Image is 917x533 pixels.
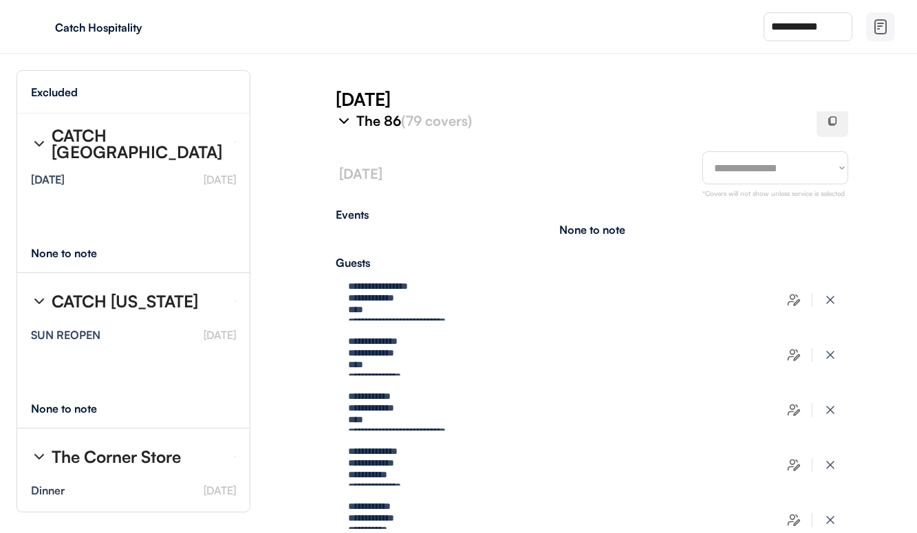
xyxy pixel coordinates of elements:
[872,19,889,35] img: file-02.svg
[336,209,848,220] div: Events
[787,293,801,307] img: users-edit.svg
[702,189,845,197] font: *Covers will not show unless service is selected
[787,458,801,472] img: users-edit.svg
[52,127,224,160] div: CATCH [GEOGRAPHIC_DATA]
[31,485,65,496] div: Dinner
[31,248,122,259] div: None to note
[823,293,837,307] img: x-close%20%283%29.svg
[204,328,236,342] font: [DATE]
[787,513,801,527] img: users-edit.svg
[31,87,78,98] div: Excluded
[28,16,50,38] img: yH5BAEAAAAALAAAAAABAAEAAAIBRAA7
[823,513,837,527] img: x-close%20%283%29.svg
[204,483,236,497] font: [DATE]
[787,403,801,417] img: users-edit.svg
[52,448,181,465] div: The Corner Store
[31,135,47,152] img: chevron-right%20%281%29.svg
[31,448,47,465] img: chevron-right%20%281%29.svg
[31,510,106,522] strong: [PERSON_NAME]
[823,458,837,472] img: x-close%20%283%29.svg
[823,348,837,362] img: x-close%20%283%29.svg
[823,403,837,417] img: x-close%20%283%29.svg
[31,293,47,309] img: chevron-right%20%281%29.svg
[31,329,100,340] div: SUN REOPEN
[401,112,472,129] font: (79 covers)
[336,113,352,129] img: chevron-right%20%281%29.svg
[55,22,228,33] div: Catch Hospitality
[787,348,801,362] img: users-edit.svg
[356,111,800,131] div: The 86
[336,257,848,268] div: Guests
[52,293,198,309] div: CATCH [US_STATE]
[31,403,122,414] div: None to note
[339,165,382,182] font: [DATE]
[336,87,917,111] div: [DATE]
[204,173,236,186] font: [DATE]
[559,224,625,235] div: None to note
[31,174,65,185] div: [DATE]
